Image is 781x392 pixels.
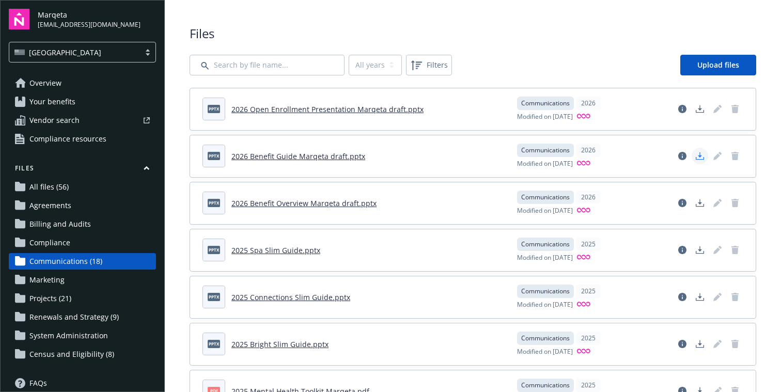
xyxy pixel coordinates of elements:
span: Delete document [727,242,743,258]
button: Files [9,164,156,177]
div: 2025 [576,285,601,298]
span: Modified on [DATE] [517,112,573,122]
span: Delete document [727,195,743,211]
span: Overview [29,75,61,91]
span: pptx [208,105,220,113]
span: pptx [208,199,220,207]
a: Billing and Audits [9,216,156,232]
span: Modified on [DATE] [517,159,573,169]
a: 2026 Open Enrollment Presentation Marqeta draft.pptx [231,104,424,114]
a: FAQs [9,375,156,391]
span: pptx [208,246,220,254]
span: Communications [521,99,570,108]
span: Communications [521,146,570,155]
span: Vendor search [29,112,80,129]
a: Vendor search [9,112,156,129]
button: Filters [406,55,452,75]
a: All files (56) [9,179,156,195]
a: 2026 Benefit Overview Marqeta draft.pptx [231,198,377,208]
span: Modified on [DATE] [517,347,573,357]
button: Marqeta[EMAIL_ADDRESS][DOMAIN_NAME] [38,9,156,29]
span: Upload files [697,60,739,70]
span: pptx [208,293,220,301]
span: Filters [427,59,448,70]
a: View file details [674,148,691,164]
span: Agreements [29,197,71,214]
a: 2025 Spa Slim Guide.pptx [231,245,320,255]
a: Marketing [9,272,156,288]
span: Communications (18) [29,253,102,270]
span: [GEOGRAPHIC_DATA] [29,47,101,58]
span: Edit document [709,289,726,305]
span: Compliance resources [29,131,106,147]
a: View file details [674,101,691,117]
a: 2025 Bright Slim Guide.pptx [231,339,329,349]
span: Communications [521,193,570,202]
a: View file details [674,195,691,211]
span: Renewals and Strategy (9) [29,309,119,325]
span: Projects (21) [29,290,71,307]
a: 2025 Connections Slim Guide.pptx [231,292,350,302]
span: Edit document [709,195,726,211]
span: Communications [521,334,570,343]
span: Delete document [727,148,743,164]
span: Communications [521,381,570,390]
a: Download document [692,289,708,305]
span: Edit document [709,242,726,258]
input: Search by file name... [190,55,345,75]
span: pptx [208,152,220,160]
img: navigator-logo.svg [9,9,29,29]
span: pptx [208,340,220,348]
a: Download document [692,148,708,164]
a: Download document [692,101,708,117]
a: Communications (18) [9,253,156,270]
a: Download document [692,242,708,258]
a: Renewals and Strategy (9) [9,309,156,325]
a: Overview [9,75,156,91]
span: Census and Eligibility (8) [29,346,114,363]
span: Modified on [DATE] [517,206,573,216]
a: View file details [674,289,691,305]
a: Census and Eligibility (8) [9,346,156,363]
div: 2025 [576,379,601,392]
a: Your benefits [9,93,156,110]
span: Marketing [29,272,65,288]
span: System Administration [29,327,108,344]
div: 2025 [576,332,601,345]
span: Billing and Audits [29,216,91,232]
a: View file details [674,336,691,352]
span: Modified on [DATE] [517,300,573,310]
span: Communications [521,287,570,296]
a: 2026 Benefit Guide Marqeta draft.pptx [231,151,365,161]
div: 2026 [576,191,601,204]
span: [EMAIL_ADDRESS][DOMAIN_NAME] [38,20,140,29]
span: Edit document [709,148,726,164]
div: 2025 [576,238,601,251]
span: Delete document [727,336,743,352]
a: Compliance [9,234,156,251]
span: Edit document [709,336,726,352]
span: Delete document [727,101,743,117]
a: Upload files [680,55,756,75]
a: System Administration [9,327,156,344]
span: Your benefits [29,93,75,110]
span: Edit document [709,101,726,117]
span: All files (56) [29,179,69,195]
span: Communications [521,240,570,249]
div: 2026 [576,97,601,110]
a: Download document [692,336,708,352]
span: Delete document [727,289,743,305]
span: FAQs [29,375,47,391]
a: Compliance resources [9,131,156,147]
